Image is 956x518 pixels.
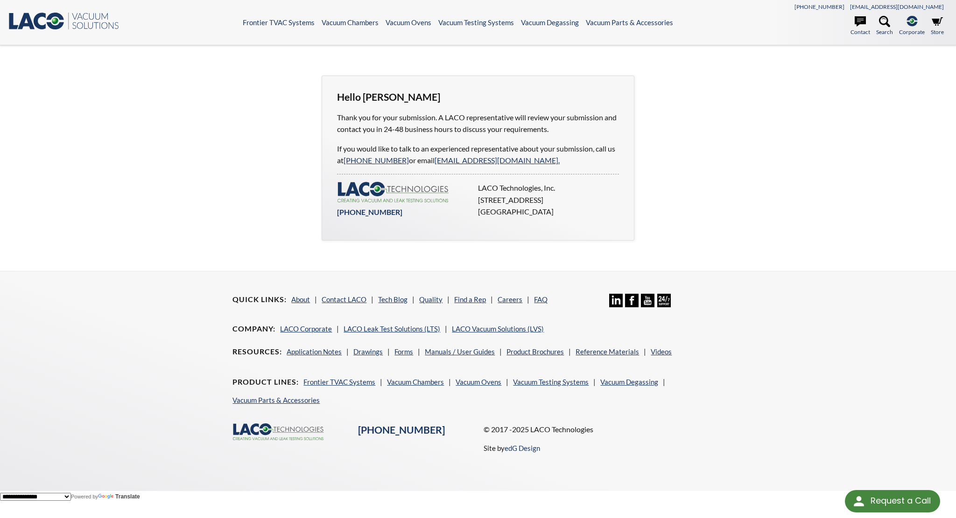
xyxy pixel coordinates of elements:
[394,347,413,356] a: Forms
[657,300,671,309] a: 24/7 Support
[534,295,548,304] a: FAQ
[505,444,540,452] a: edG Design
[337,91,619,104] h3: Hello [PERSON_NAME]
[851,494,866,509] img: round button
[337,207,402,216] a: [PHONE_NUMBER]
[98,494,115,500] img: Google Translate
[851,16,870,36] a: Contact
[232,396,320,404] a: Vacuum Parts & Accessories
[478,182,613,218] p: LACO Technologies, Inc. [STREET_ADDRESS] [GEOGRAPHIC_DATA]
[378,295,408,304] a: Tech Blog
[98,493,140,500] a: Translate
[600,378,658,386] a: Vacuum Degassing
[287,347,342,356] a: Application Notes
[387,378,444,386] a: Vacuum Chambers
[452,325,544,333] a: LACO Vacuum Solutions (LVS)
[337,111,619,135] p: Thank you for your submission. A LACO representative will review your submission and contact you ...
[931,16,944,36] a: Store
[358,424,445,436] a: [PHONE_NUMBER]
[576,347,639,356] a: Reference Materials
[845,490,940,512] div: Request a Call
[899,28,925,36] span: Corporate
[337,182,449,202] img: LACO-technologies-logo-332f5733453eebdf26714ea7d5b5907d645232d7be7781e896b464cb214de0d9.svg
[657,294,671,307] img: 24/7 Support Icon
[794,3,844,10] a: [PHONE_NUMBER]
[871,490,931,511] div: Request a Call
[232,347,282,357] h4: Resources
[322,295,366,304] a: Contact LACO
[291,295,310,304] a: About
[419,295,443,304] a: Quality
[850,3,944,10] a: [EMAIL_ADDRESS][DOMAIN_NAME]
[521,18,579,27] a: Vacuum Degassing
[344,325,440,333] a: LACO Leak Test Solutions (LTS)
[506,347,564,356] a: Product Brochures
[232,324,275,334] h4: Company
[232,295,287,304] h4: Quick Links
[876,16,893,36] a: Search
[586,18,673,27] a: Vacuum Parts & Accessories
[484,442,540,454] p: Site by
[498,295,522,304] a: Careers
[513,378,589,386] a: Vacuum Testing Systems
[386,18,431,27] a: Vacuum Ovens
[232,377,299,387] h4: Product Lines
[280,325,332,333] a: LACO Corporate
[353,347,383,356] a: Drawings
[337,143,619,166] p: If you would like to talk to an experienced representative about your submission, call us at or e...
[456,378,501,386] a: Vacuum Ovens
[425,347,495,356] a: Manuals / User Guides
[303,378,375,386] a: Frontier TVAC Systems
[435,156,560,165] a: [EMAIL_ADDRESS][DOMAIN_NAME].
[651,347,672,356] a: Videos
[322,18,379,27] a: Vacuum Chambers
[243,18,315,27] a: Frontier TVAC Systems
[438,18,514,27] a: Vacuum Testing Systems
[484,423,724,435] p: © 2017 -2025 LACO Technologies
[454,295,486,304] a: Find a Rep
[344,156,409,165] a: [PHONE_NUMBER]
